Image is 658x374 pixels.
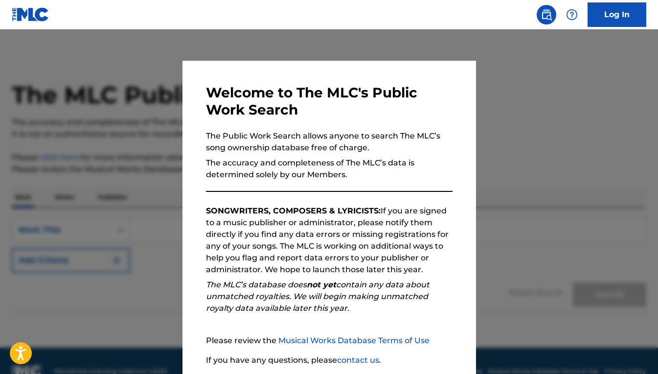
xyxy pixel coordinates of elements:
p: Please review the [206,335,453,347]
a: Log In [588,2,646,27]
div: Help [562,5,582,24]
img: MLC Logo [12,7,49,22]
p: If you are signed to a music publisher or administrator, please notify them directly if you find ... [206,205,453,276]
a: Public Search [537,5,556,24]
em: The MLC’s database does contain any data about unmatched royalties. We will begin making unmatche... [206,280,430,313]
img: help [566,9,578,21]
a: Musical Works Database Terms of Use [278,336,430,345]
img: search [541,9,552,21]
strong: SONGWRITERS, COMPOSERS & LYRICISTS: [206,206,381,215]
strong: not yet [307,280,336,289]
p: The Public Work Search allows anyone to search The MLC’s song ownership database free of charge. [206,130,453,154]
p: If you have any questions, please . [206,354,453,366]
p: The accuracy and completeness of The MLC’s data is determined solely by our Members. [206,157,453,181]
h3: Welcome to The MLC's Public Work Search [206,84,453,118]
a: contact us [337,355,379,365]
